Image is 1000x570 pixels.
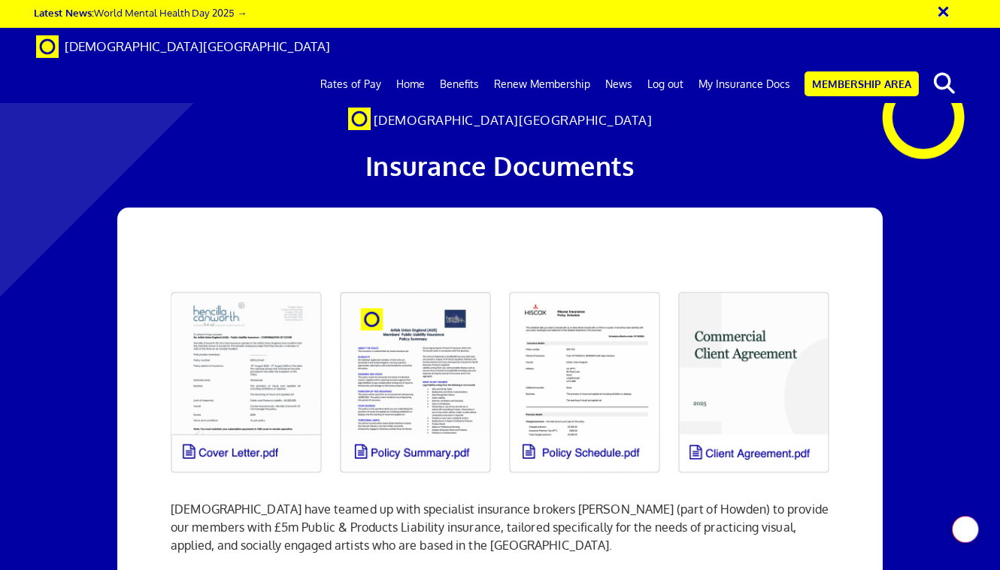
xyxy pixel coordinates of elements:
[374,112,653,128] span: [DEMOGRAPHIC_DATA][GEOGRAPHIC_DATA]
[365,150,635,182] span: Insurance Documents
[805,71,919,96] a: Membership Area
[432,65,486,103] a: Benefits
[486,65,598,103] a: Renew Membership
[313,65,389,103] a: Rates of Pay
[691,65,798,103] a: My Insurance Docs
[598,65,640,103] a: News
[34,6,247,19] a: Latest News:World Mental Health Day 2025 →
[640,65,691,103] a: Log out
[65,38,330,54] span: [DEMOGRAPHIC_DATA][GEOGRAPHIC_DATA]
[171,482,829,554] p: [DEMOGRAPHIC_DATA] have teamed up with specialist insurance brokers [PERSON_NAME] (part of Howden...
[25,28,341,65] a: Brand [DEMOGRAPHIC_DATA][GEOGRAPHIC_DATA]
[34,6,94,19] strong: Latest News:
[922,68,968,99] button: search
[389,65,432,103] a: Home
